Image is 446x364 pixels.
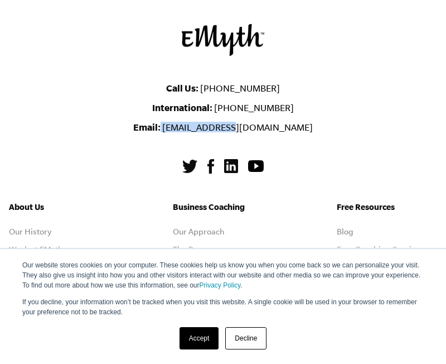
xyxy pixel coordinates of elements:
[200,83,280,93] a: [PHONE_NUMBER]
[207,159,214,174] img: Facebook
[152,102,212,113] strong: International:
[337,227,353,236] a: Blog
[180,327,219,349] a: Accept
[22,297,424,317] p: If you decline, your information won’t be tracked when you visit this website. A single cookie wi...
[337,245,421,254] a: Free Coaching Session
[9,227,51,236] a: Our History
[9,245,63,254] a: Work at EMyth
[173,227,225,236] a: Our Approach
[248,160,264,172] img: YouTube
[214,103,294,113] a: [PHONE_NUMBER]
[173,200,273,214] h5: Business Coaching
[22,260,424,290] p: Our website stores cookies on your computer. These cookies help us know you when you come back so...
[182,24,264,56] img: EMyth
[166,83,198,93] strong: Call Us:
[225,327,266,349] a: Decline
[182,160,197,173] img: Twitter
[162,122,313,132] a: [EMAIL_ADDRESS][DOMAIN_NAME]
[133,122,161,132] strong: Email:
[173,245,221,254] a: The Program
[337,200,437,214] h5: Free Resources
[9,200,109,214] h5: About Us
[224,159,238,173] img: LinkedIn
[200,281,241,289] a: Privacy Policy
